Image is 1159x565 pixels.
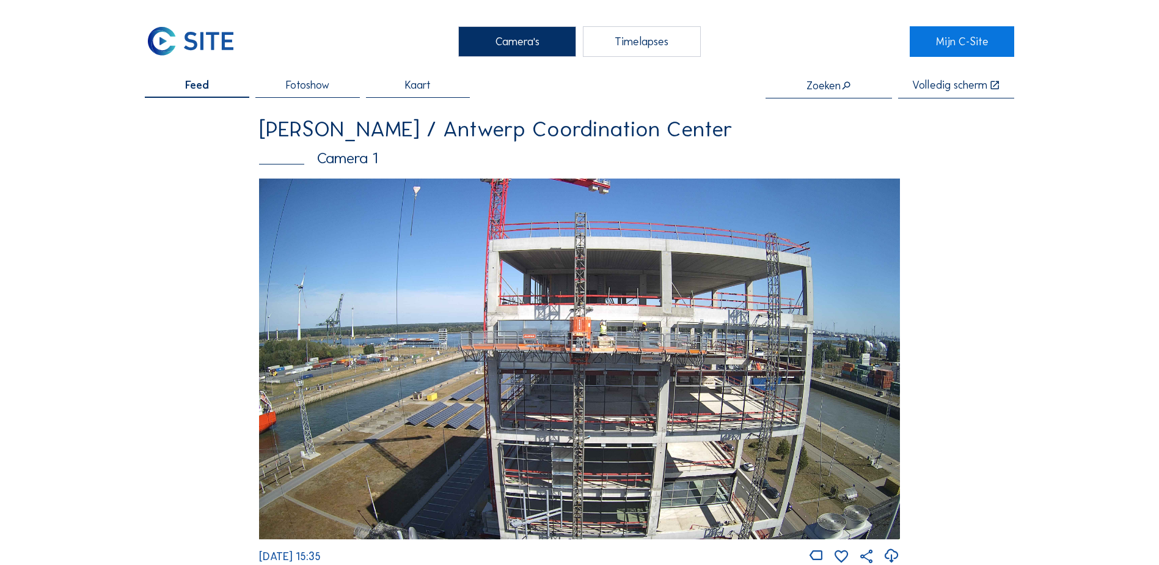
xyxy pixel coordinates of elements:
[458,26,576,57] div: Camera's
[405,79,431,90] span: Kaart
[259,150,900,166] div: Camera 1
[910,26,1014,57] a: Mijn C-Site
[912,79,987,91] div: Volledig scherm
[185,79,209,90] span: Feed
[286,79,329,90] span: Fotoshow
[583,26,701,57] div: Timelapses
[259,179,900,539] img: Image
[145,26,249,57] a: C-SITE Logo
[145,26,236,57] img: C-SITE Logo
[259,118,900,140] div: [PERSON_NAME] / Antwerp Coordination Center
[259,550,321,563] span: [DATE] 15:35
